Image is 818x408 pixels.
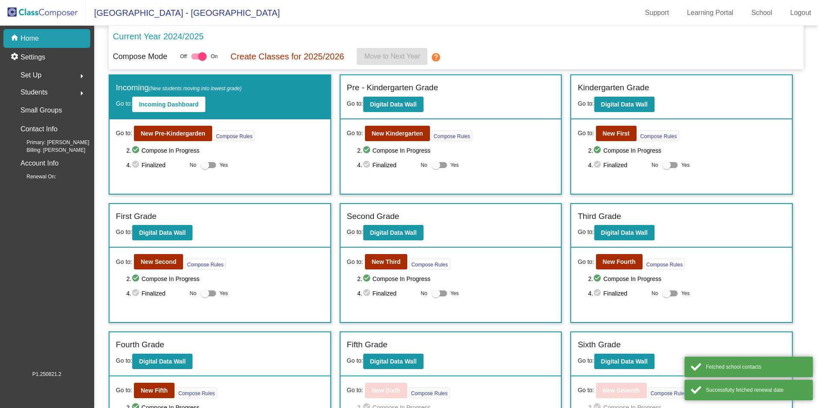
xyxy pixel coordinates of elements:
[681,160,690,170] span: Yes
[132,97,205,112] button: Incoming Dashboard
[588,145,785,156] span: 2. Compose In Progress
[365,53,421,60] span: Move to Next Year
[21,104,62,116] p: Small Groups
[593,160,603,170] mat-icon: check_circle
[652,290,658,297] span: No
[139,229,186,236] b: Digital Data Wall
[132,225,193,240] button: Digital Data Wall
[431,52,441,62] mat-icon: help
[357,145,554,156] span: 2. Compose In Progress
[601,358,648,365] b: Digital Data Wall
[126,288,185,299] span: 4. Finalized
[77,71,87,81] mat-icon: arrow_right
[347,339,388,351] label: Fifth Grade
[601,229,648,236] b: Digital Data Wall
[134,126,212,141] button: New Pre-Kindergarden
[744,6,779,20] a: School
[578,210,621,223] label: Third Grade
[363,354,424,369] button: Digital Data Wall
[347,257,363,266] span: Go to:
[578,339,620,351] label: Sixth Grade
[362,274,373,284] mat-icon: check_circle
[116,339,164,351] label: Fourth Grade
[578,257,594,266] span: Go to:
[652,161,658,169] span: No
[372,130,423,137] b: New Kindergarten
[596,126,637,141] button: New First
[21,157,59,169] p: Account Info
[131,160,142,170] mat-icon: check_circle
[370,101,417,108] b: Digital Data Wall
[649,387,689,398] button: Compose Rules
[588,288,647,299] span: 4. Finalized
[21,33,39,44] p: Home
[681,288,690,299] span: Yes
[211,53,218,60] span: On
[347,210,400,223] label: Second Grade
[347,357,363,364] span: Go to:
[116,228,132,235] span: Go to:
[578,386,594,395] span: Go to:
[593,288,603,299] mat-icon: check_circle
[347,228,363,235] span: Go to:
[126,145,323,156] span: 2. Compose In Progress
[116,386,132,395] span: Go to:
[13,146,85,154] span: Billing: [PERSON_NAME]
[21,52,45,62] p: Settings
[362,145,373,156] mat-icon: check_circle
[116,257,132,266] span: Go to:
[365,254,408,269] button: New Third
[214,130,255,141] button: Compose Rules
[190,161,196,169] span: No
[588,274,785,284] span: 2. Compose In Progress
[141,130,205,137] b: New Pre-Kindergarden
[432,130,472,141] button: Compose Rules
[578,129,594,138] span: Go to:
[450,288,459,299] span: Yes
[362,160,373,170] mat-icon: check_circle
[126,274,323,284] span: 2. Compose In Progress
[77,88,87,98] mat-icon: arrow_right
[638,6,676,20] a: Support
[363,97,424,112] button: Digital Data Wall
[10,33,21,44] mat-icon: home
[603,387,640,394] b: New Seventh
[596,254,643,269] button: New Fourth
[347,386,363,395] span: Go to:
[131,274,142,284] mat-icon: check_circle
[594,354,655,369] button: Digital Data Wall
[134,254,183,269] button: New Second
[603,130,630,137] b: New First
[21,123,57,135] p: Contact Info
[116,129,132,138] span: Go to:
[596,383,647,398] button: New Seventh
[363,225,424,240] button: Digital Data Wall
[357,274,554,284] span: 2. Compose In Progress
[131,145,142,156] mat-icon: check_circle
[139,101,199,108] b: Incoming Dashboard
[180,53,187,60] span: Off
[362,288,373,299] mat-icon: check_circle
[603,258,636,265] b: New Fourth
[219,288,228,299] span: Yes
[113,30,204,43] p: Current Year 2024/2025
[149,86,242,92] span: (New students moving into lowest grade)
[116,100,132,107] span: Go to:
[578,82,649,94] label: Kindergarten Grade
[116,210,157,223] label: First Grade
[139,358,186,365] b: Digital Data Wall
[578,100,594,107] span: Go to:
[176,387,217,398] button: Compose Rules
[116,357,132,364] span: Go to:
[680,6,741,20] a: Learning Portal
[706,386,806,394] div: Successfully fetched renewal date
[601,101,648,108] b: Digital Data Wall
[357,48,427,65] button: Move to Next Year
[141,387,168,394] b: New Fifth
[190,290,196,297] span: No
[372,258,401,265] b: New Third
[421,290,427,297] span: No
[131,288,142,299] mat-icon: check_circle
[593,145,603,156] mat-icon: check_circle
[113,51,167,62] p: Compose Mode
